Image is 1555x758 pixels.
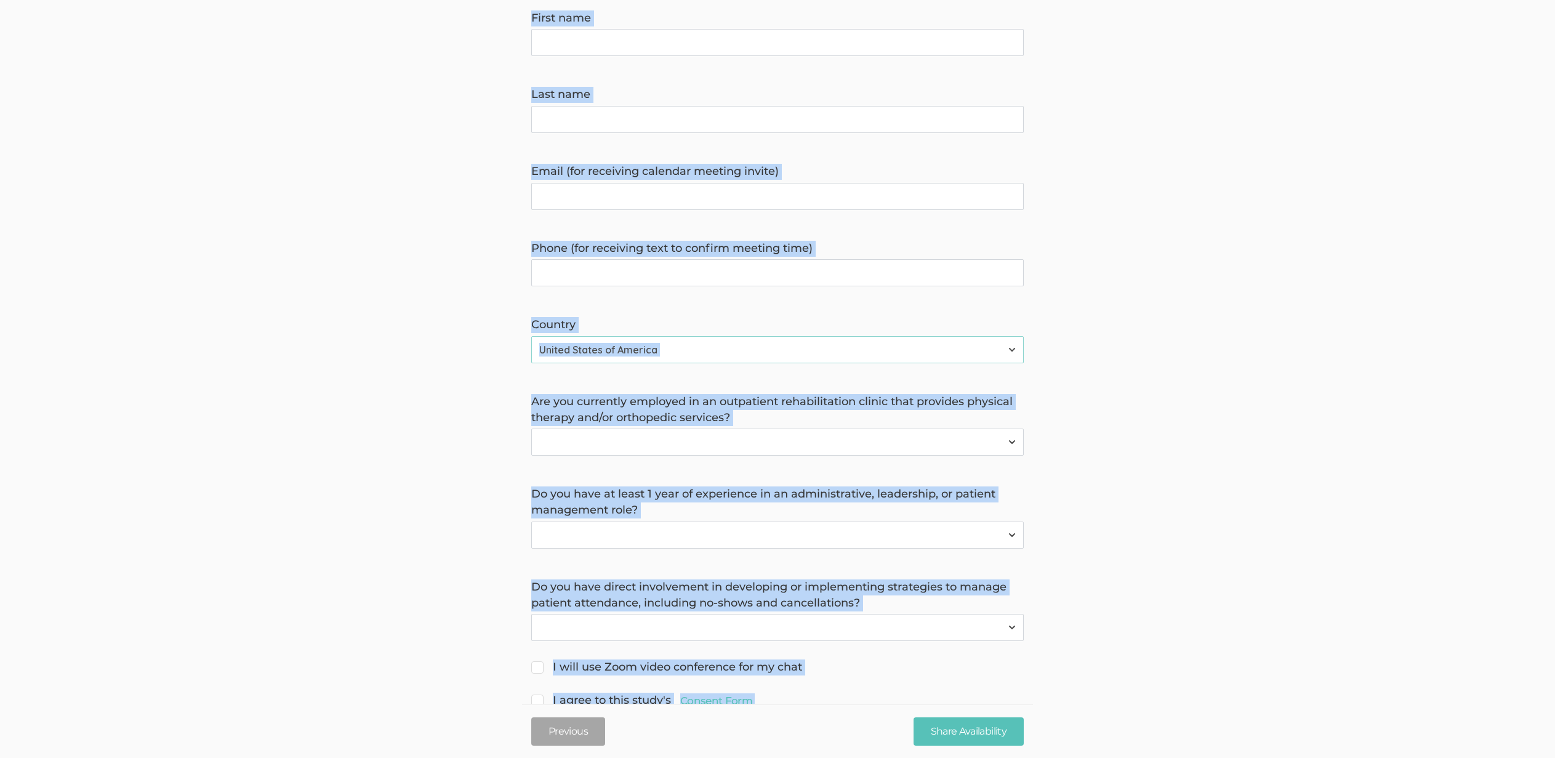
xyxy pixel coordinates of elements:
label: Do you have direct involvement in developing or implementing strategies to manage patient attenda... [531,579,1024,611]
label: Do you have at least 1 year of experience in an administrative, leadership, or patient management... [531,486,1024,518]
a: Consent Form [680,693,752,708]
label: Phone (for receiving text to confirm meeting time) [531,241,1024,257]
input: Share Availability [914,717,1024,746]
span: I will use Zoom video conference for my chat [531,659,802,675]
label: Last name [531,87,1024,103]
label: Email (for receiving calendar meeting invite) [531,164,1024,180]
label: Are you currently employed in an outpatient rehabilitation clinic that provides physical therapy ... [531,394,1024,425]
label: First name [531,10,1024,26]
span: I agree to this study's [531,693,752,709]
label: Country [531,317,1024,333]
button: Previous [531,717,605,746]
